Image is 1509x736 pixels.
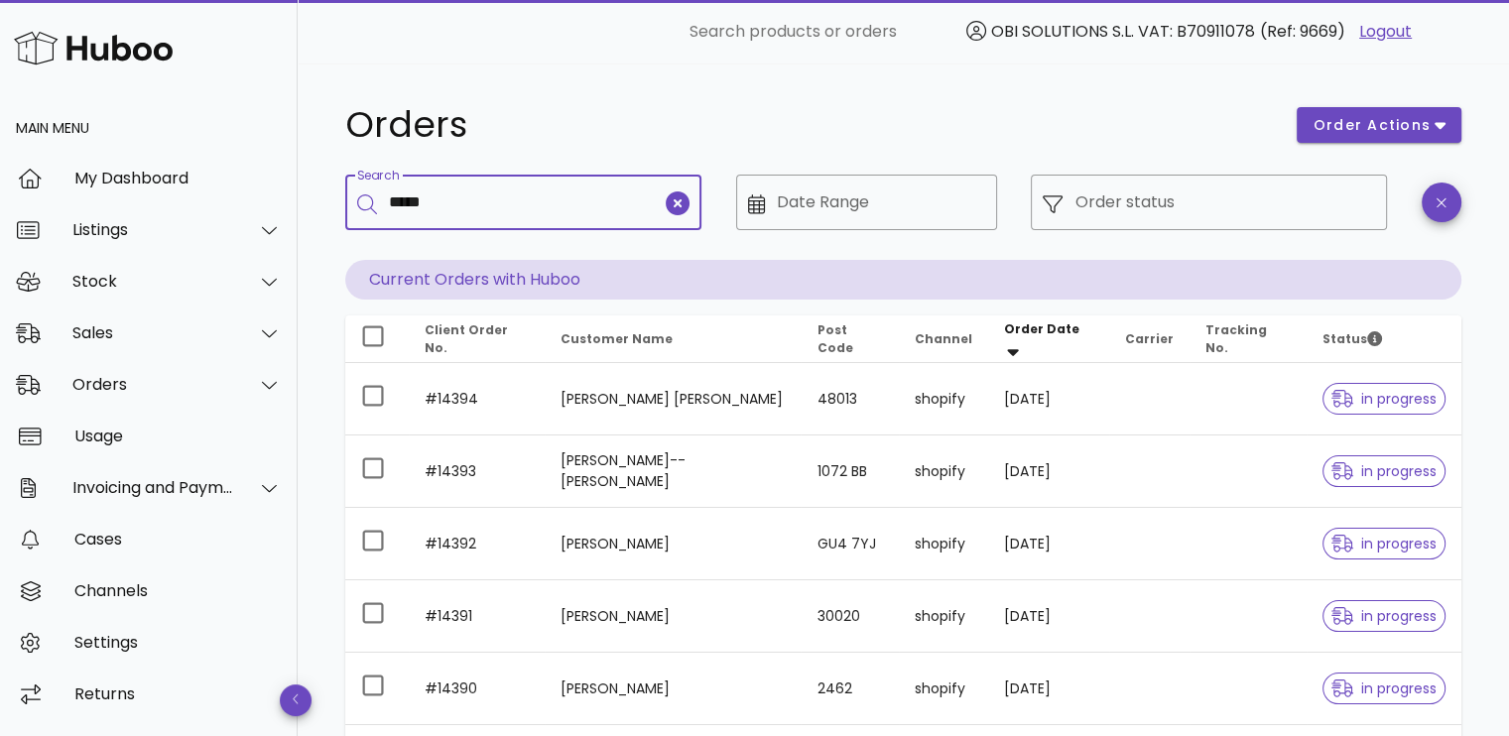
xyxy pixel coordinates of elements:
div: Invoicing and Payments [72,478,234,497]
div: My Dashboard [74,169,282,187]
div: Usage [74,427,282,445]
td: shopify [899,580,988,653]
a: Logout [1359,20,1412,44]
th: Tracking No. [1190,315,1307,363]
span: Order Date [1004,320,1079,337]
div: Settings [74,633,282,652]
span: Channel [915,330,972,347]
span: in progress [1331,464,1437,478]
h1: Orders [345,107,1273,143]
div: Orders [72,375,234,394]
td: 48013 [801,363,899,435]
td: [PERSON_NAME] [545,580,801,653]
span: Carrier [1125,330,1174,347]
td: shopify [899,653,988,725]
td: [PERSON_NAME] [545,653,801,725]
span: Client Order No. [425,321,508,356]
span: in progress [1331,392,1437,406]
td: shopify [899,435,988,508]
th: Client Order No. [409,315,545,363]
th: Post Code [801,315,899,363]
span: (Ref: 9669) [1260,20,1345,43]
span: Tracking No. [1205,321,1267,356]
td: 2462 [801,653,899,725]
button: clear icon [666,191,690,215]
span: in progress [1331,537,1437,551]
div: Stock [72,272,234,291]
td: shopify [899,363,988,435]
th: Channel [899,315,988,363]
span: in progress [1331,681,1437,695]
span: Post Code [817,321,852,356]
th: Status [1307,315,1461,363]
span: Customer Name [561,330,673,347]
td: #14390 [409,653,545,725]
td: [DATE] [988,363,1109,435]
p: Current Orders with Huboo [345,260,1461,300]
span: OBI SOLUTIONS S.L. VAT: B70911078 [991,20,1255,43]
td: 30020 [801,580,899,653]
td: [DATE] [988,580,1109,653]
button: order actions [1297,107,1461,143]
td: #14394 [409,363,545,435]
label: Search [357,169,399,184]
span: Status [1322,330,1382,347]
th: Carrier [1109,315,1190,363]
td: 1072 BB [801,435,899,508]
td: shopify [899,508,988,580]
th: Customer Name [545,315,801,363]
div: Listings [72,220,234,239]
td: #14393 [409,435,545,508]
td: [PERSON_NAME]--[PERSON_NAME] [545,435,801,508]
div: Returns [74,684,282,703]
td: [DATE] [988,435,1109,508]
div: Cases [74,530,282,549]
td: [PERSON_NAME] [545,508,801,580]
td: [DATE] [988,508,1109,580]
td: #14391 [409,580,545,653]
span: order actions [1313,115,1432,136]
div: Sales [72,323,234,342]
td: [PERSON_NAME] [PERSON_NAME] [545,363,801,435]
div: Channels [74,581,282,600]
td: [DATE] [988,653,1109,725]
th: Order Date: Sorted descending. Activate to remove sorting. [988,315,1109,363]
td: #14392 [409,508,545,580]
span: in progress [1331,609,1437,623]
td: GU4 7YJ [801,508,899,580]
img: Huboo Logo [14,27,173,69]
